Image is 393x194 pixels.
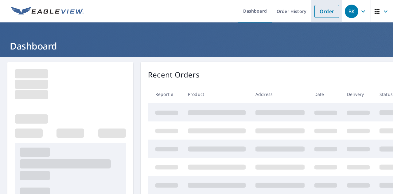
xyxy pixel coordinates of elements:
[148,85,183,103] th: Report #
[314,5,339,18] a: Order
[342,85,375,103] th: Delivery
[183,85,251,103] th: Product
[7,40,386,52] h1: Dashboard
[11,7,84,16] img: EV Logo
[251,85,309,103] th: Address
[345,5,358,18] div: BK
[309,85,342,103] th: Date
[148,69,200,80] p: Recent Orders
